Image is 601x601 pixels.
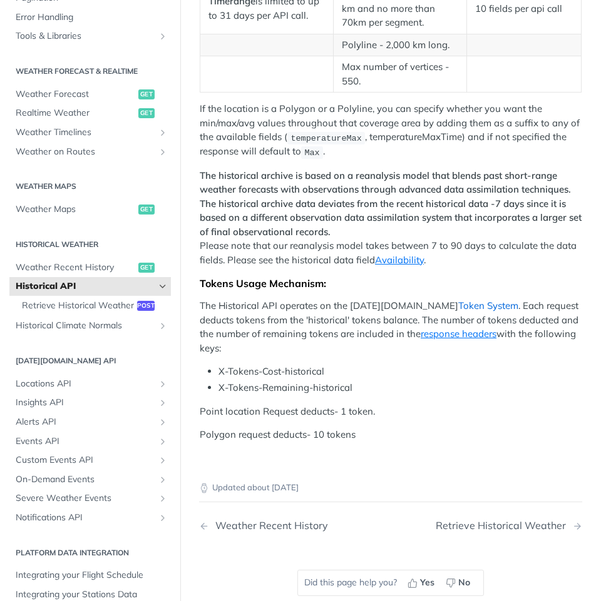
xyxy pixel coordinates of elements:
[297,570,484,596] div: Did this page help you?
[16,30,155,43] span: Tools & Libraries
[200,102,582,159] p: If the location is a Polygon or a Polyline, you can specify whether you want the min/max/avg valu...
[158,455,168,465] button: Show subpages for Custom Events API
[16,146,155,158] span: Weather on Routes
[200,405,582,419] p: Point location Request deducts- 1 token.
[9,316,171,335] a: Historical Climate NormalsShow subpages for Historical Climate Normals
[420,576,434,589] span: Yes
[218,365,582,379] li: X-Tokens-Cost-historical
[334,56,467,93] td: Max number of vertices - 550.
[9,470,171,489] a: On-Demand EventsShow subpages for On-Demand Events
[9,258,171,277] a: Weather Recent Historyget
[16,107,135,119] span: Realtime Weather
[9,8,171,27] a: Error Handling
[9,393,171,412] a: Insights APIShow subpages for Insights API
[9,277,171,296] a: Historical APIHide subpages for Historical API
[158,493,168,503] button: Show subpages for Severe Weather Events
[200,299,582,355] p: The Historical API operates on the [DATE][DOMAIN_NAME] . Each request deducts tokens from the 'hi...
[158,437,168,447] button: Show subpages for Events API
[375,254,424,266] a: Availability
[158,147,168,157] button: Show subpages for Weather on Routes
[16,296,171,315] a: Retrieve Historical Weatherpost
[158,417,168,427] button: Show subpages for Alerts API
[304,148,319,157] span: Max
[9,200,171,219] a: Weather Mapsget
[9,566,171,585] a: Integrating your Flight Schedule
[16,320,155,332] span: Historical Climate Normals
[9,239,171,250] h2: Historical Weather
[16,203,135,216] span: Weather Maps
[403,573,441,592] button: Yes
[199,507,582,544] nav: Pagination Controls
[16,473,155,486] span: On-Demand Events
[138,89,155,99] span: get
[16,261,135,274] span: Weather Recent History
[290,133,361,143] span: temperatureMax
[138,263,155,273] span: get
[16,88,135,101] span: Weather Forecast
[9,432,171,451] a: Events APIShow subpages for Events API
[158,281,168,291] button: Hide subpages for Historical API
[16,280,155,293] span: Historical API
[200,169,582,238] strong: The historical archive is based on a reanalysis model that blends past short-range weather foreca...
[9,355,171,366] h2: [DATE][DOMAIN_NAME] API
[218,381,582,395] li: X-Tokens-Remaining-historical
[9,413,171,432] a: Alerts APIShow subpages for Alerts API
[16,396,155,409] span: Insights API
[199,482,582,494] p: Updated about [DATE]
[137,301,155,311] span: post
[16,492,155,505] span: Severe Weather Events
[16,569,168,582] span: Integrating your Flight Schedule
[16,416,155,428] span: Alerts API
[138,108,155,118] span: get
[158,475,168,485] button: Show subpages for On-Demand Events
[9,547,171,558] h2: Platform DATA integration
[16,11,168,24] span: Error Handling
[9,375,171,393] a: Locations APIShow subpages for Locations API
[9,123,171,142] a: Weather TimelinesShow subpages for Weather Timelines
[158,513,168,523] button: Show subpages for Notifications API
[158,31,168,41] button: Show subpages for Tools & Libraries
[458,300,518,311] a: Token System
[458,576,470,589] span: No
[9,451,171,470] a: Custom Events APIShow subpages for Custom Events API
[158,321,168,331] button: Show subpages for Historical Climate Normals
[16,435,155,448] span: Events API
[209,520,328,532] div: Weather Recent History
[9,104,171,123] a: Realtime Weatherget
[9,85,171,104] a: Weather Forecastget
[199,520,363,532] a: Previous Page: Weather Recent History
[16,378,155,390] span: Locations API
[200,277,582,290] div: Tokens Usage Mechanism:
[16,512,155,524] span: Notifications API
[9,489,171,508] a: Severe Weather EventsShow subpages for Severe Weather Events
[436,520,582,532] a: Next Page: Retrieve Historical Weather
[16,588,168,601] span: Integrating your Stations Data
[138,205,155,215] span: get
[9,66,171,77] h2: Weather Forecast & realtime
[9,181,171,192] h2: Weather Maps
[158,128,168,138] button: Show subpages for Weather Timelines
[200,428,582,442] p: Polygon request deducts- 10 tokens
[334,34,467,56] td: Polyline - 2,000 km long.
[200,169,582,268] p: Please note that our reanalysis model takes between 7 to 90 days to calculate the data fields. Pl...
[158,379,168,389] button: Show subpages for Locations API
[421,328,496,340] a: response headers
[158,398,168,408] button: Show subpages for Insights API
[436,520,572,532] div: Retrieve Historical Weather
[22,300,134,312] span: Retrieve Historical Weather
[16,126,155,139] span: Weather Timelines
[16,454,155,467] span: Custom Events API
[9,508,171,527] a: Notifications APIShow subpages for Notifications API
[9,143,171,161] a: Weather on RoutesShow subpages for Weather on Routes
[9,27,171,46] a: Tools & LibrariesShow subpages for Tools & Libraries
[441,573,477,592] button: No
